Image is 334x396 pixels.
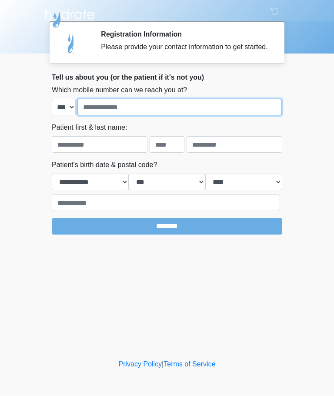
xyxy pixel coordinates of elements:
[43,7,96,29] img: Hydrate IV Bar - Arcadia Logo
[52,160,157,171] label: Patient's birth date & postal code?
[52,74,282,82] h2: Tell us about you (or the patient if it's not you)
[52,85,187,96] label: Which mobile number can we reach you at?
[101,42,269,53] div: Please provide your contact information to get started.
[162,361,164,368] a: |
[58,30,84,57] img: Agent Avatar
[52,123,127,133] label: Patient first & last name:
[164,361,215,368] a: Terms of Service
[119,361,162,368] a: Privacy Policy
